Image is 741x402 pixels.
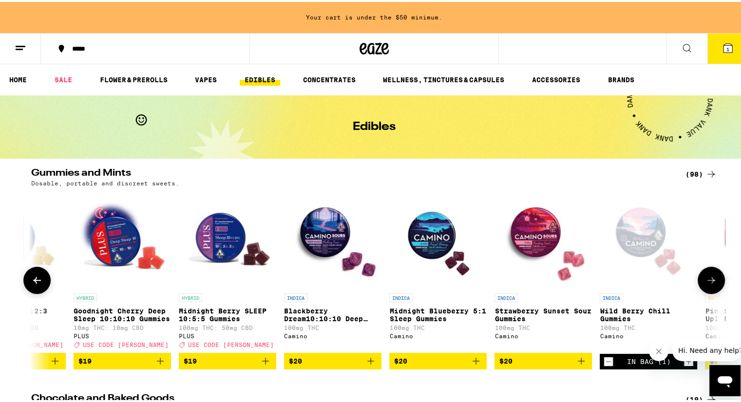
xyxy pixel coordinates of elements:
iframe: Button to launch messaging window [709,363,741,394]
p: Blackberry Dream10:10:10 Deep Sleep Gummies [284,305,381,321]
iframe: Close message [649,340,668,359]
div: Camino [284,331,381,337]
p: 100mg THC [600,323,697,329]
p: HYBRID [74,292,97,300]
img: PLUS - Goodnight Cherry Deep Sleep 10:10:10 Gummies [74,189,171,287]
button: Add to bag [74,351,171,367]
button: Add to bag [389,351,487,367]
div: Camino [389,331,487,337]
p: Goodnight Cherry Deep Sleep 10:10:10 Gummies [74,305,171,321]
button: Add to bag [284,351,381,367]
a: Open page for Midnight Berry SLEEP 10:5:5 Gummies from PLUS [179,189,276,351]
a: Open page for Blackberry Dream10:10:10 Deep Sleep Gummies from Camino [284,189,381,351]
a: Open page for Wild Berry Chill Gummies from Camino [600,189,697,352]
button: Increment [684,355,693,365]
p: Dosable, portable and discreet sweets. [31,178,179,184]
span: $20 [394,355,407,363]
div: Camino [600,331,697,337]
img: Camino - Blackberry Dream10:10:10 Deep Sleep Gummies [284,189,381,287]
span: USE CODE [PERSON_NAME] [188,340,274,346]
p: 100mg THC: 50mg CBD [179,323,276,329]
span: $19 [184,355,197,363]
a: Open page for Goodnight Cherry Deep Sleep 10:10:10 Gummies from PLUS [74,189,171,351]
span: USE CODE [PERSON_NAME] [83,340,169,346]
div: In Bag (1) [627,356,670,364]
div: PLUS [74,331,171,337]
p: INDICA [600,292,623,300]
iframe: Message from company [672,338,741,359]
button: Add to bag [494,351,592,367]
p: INDICA [284,292,307,300]
button: Decrement [604,355,613,365]
span: Hi. Need any help? [6,7,70,15]
p: 100mg THC [389,323,487,329]
a: Open page for Strawberry Sunset Sour Gummies from Camino [494,189,592,351]
a: WELLNESS, TINCTURES & CAPSULES [378,72,509,84]
div: PLUS [179,331,276,337]
p: Wild Berry Chill Gummies [600,305,697,321]
span: $20 [710,355,723,363]
button: Add to bag [179,351,276,367]
a: HOME [4,72,32,84]
span: $20 [289,355,302,363]
p: 100mg THC [494,323,592,329]
a: SALE [50,72,77,84]
img: PLUS - Midnight Berry SLEEP 10:5:5 Gummies [179,189,276,287]
p: Strawberry Sunset Sour Gummies [494,305,592,321]
a: VAPES [190,72,222,84]
a: ACCESSORIES [527,72,585,84]
a: Open page for Midnight Blueberry 5:1 Sleep Gummies from Camino [389,189,487,351]
span: $19 [78,355,92,363]
p: 100mg THC [284,323,381,329]
p: Midnight Blueberry 5:1 Sleep Gummies [389,305,487,321]
img: Camino - Strawberry Sunset Sour Gummies [494,189,592,287]
p: INDICA [494,292,518,300]
h2: Gummies and Mints [31,166,669,178]
p: INDICA [389,292,413,300]
p: HYBRID [179,292,202,300]
a: FLOWER & PREROLLS [95,72,172,84]
span: 1 [726,44,729,50]
p: Midnight Berry SLEEP 10:5:5 Gummies [179,305,276,321]
a: (98) [685,166,717,178]
div: Camino [494,331,592,337]
a: EDIBLES [240,72,280,84]
p: SATIVA [705,292,728,300]
a: CONCENTRATES [298,72,361,84]
h1: Edibles [353,119,396,131]
span: $20 [499,355,513,363]
img: Camino - Midnight Blueberry 5:1 Sleep Gummies [389,189,487,287]
p: 10mg THC: 10mg CBD [74,323,171,329]
a: BRANDS [603,72,639,84]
